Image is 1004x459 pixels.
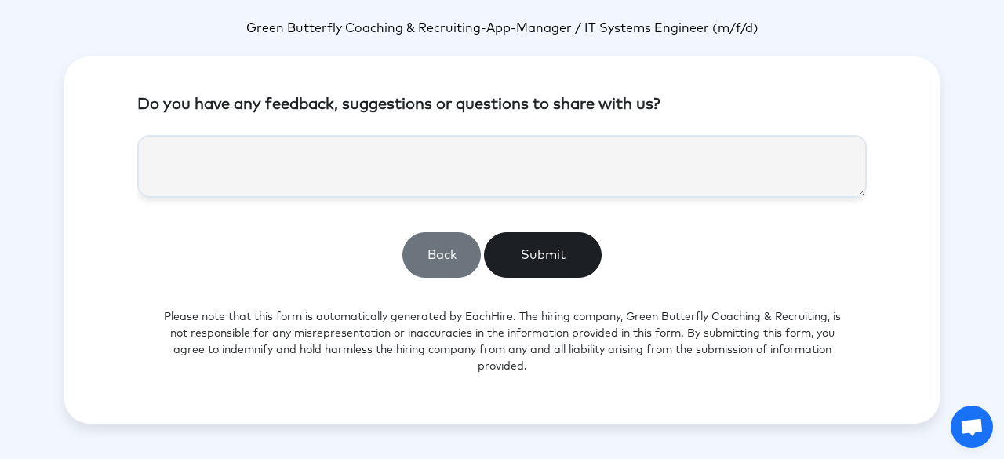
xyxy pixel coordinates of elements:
[137,290,867,394] p: Please note that this form is automatically generated by EachHire. The hiring company, Green Butt...
[484,232,602,278] button: Submit
[64,19,940,38] p: -
[951,406,993,448] a: Open chat
[486,22,758,35] span: App-Manager / IT Systems Engineer (m/f/d)
[246,22,481,35] span: Green Butterfly Coaching & Recruiting
[137,93,867,116] p: Do you have any feedback, suggestions or questions to share with us?
[402,232,481,278] button: Back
